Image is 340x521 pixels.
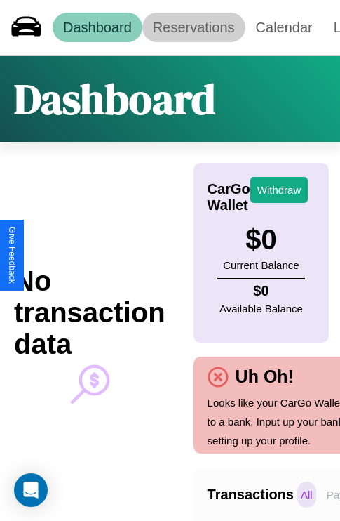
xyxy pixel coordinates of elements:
[14,70,215,128] h1: Dashboard
[229,367,301,387] h4: Uh Oh!
[245,13,323,42] a: Calendar
[142,13,245,42] a: Reservations
[53,13,142,42] a: Dashboard
[223,256,299,275] p: Current Balance
[14,473,48,507] div: Open Intercom Messenger
[219,283,303,299] h4: $ 0
[223,224,299,256] h3: $ 0
[250,177,308,203] button: Withdraw
[208,487,294,503] h4: Transactions
[219,299,303,318] p: Available Balance
[7,227,17,284] div: Give Feedback
[14,265,165,360] h2: No transaction data
[297,482,316,508] p: All
[208,181,250,213] h4: CarGo Wallet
